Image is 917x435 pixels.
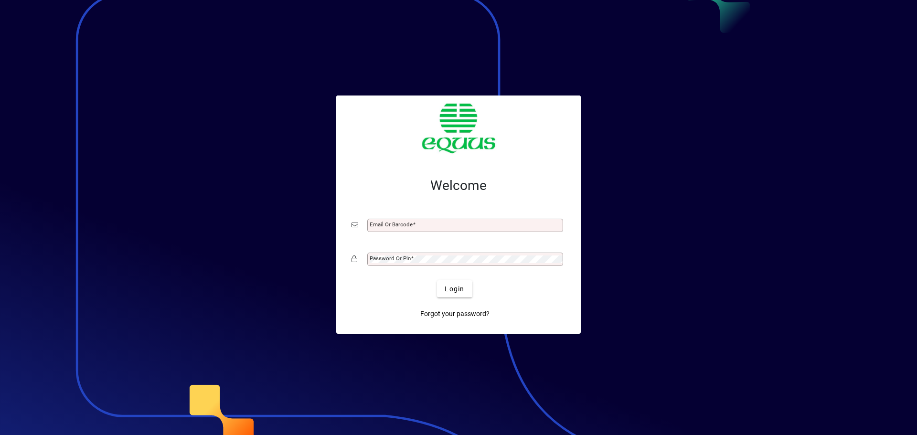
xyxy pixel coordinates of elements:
mat-label: Password or Pin [370,255,411,262]
a: Forgot your password? [416,305,493,322]
span: Forgot your password? [420,309,490,319]
button: Login [437,280,472,297]
mat-label: Email or Barcode [370,221,413,228]
h2: Welcome [352,178,565,194]
span: Login [445,284,464,294]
